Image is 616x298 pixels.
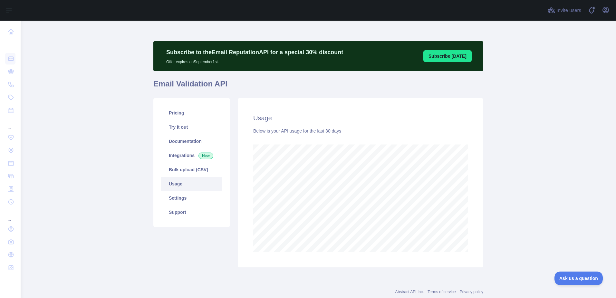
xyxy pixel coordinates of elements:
[5,209,15,222] div: ...
[423,50,472,62] button: Subscribe [DATE]
[161,148,222,163] a: Integrations New
[5,117,15,130] div: ...
[253,114,468,123] h2: Usage
[161,205,222,219] a: Support
[161,106,222,120] a: Pricing
[556,7,581,14] span: Invite users
[253,128,468,134] div: Below is your API usage for the last 30 days
[161,134,222,148] a: Documentation
[395,290,424,294] a: Abstract API Inc.
[161,163,222,177] a: Bulk upload (CSV)
[161,191,222,205] a: Settings
[166,48,343,57] p: Subscribe to the Email Reputation API for a special 30 % discount
[546,5,582,15] button: Invite users
[198,153,213,159] span: New
[428,290,456,294] a: Terms of service
[161,120,222,134] a: Try it out
[153,79,483,94] h1: Email Validation API
[166,57,343,65] p: Offer expires on September 1st.
[554,272,603,285] iframe: Toggle Customer Support
[161,177,222,191] a: Usage
[5,39,15,52] div: ...
[460,290,483,294] a: Privacy policy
